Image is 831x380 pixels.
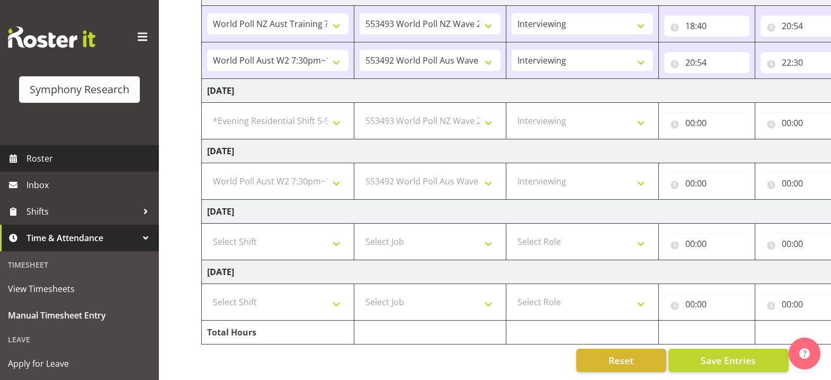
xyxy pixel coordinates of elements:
[664,15,749,37] input: Click to select...
[576,349,666,372] button: Reset
[668,349,789,372] button: Save Entries
[8,356,151,372] span: Apply for Leave
[26,204,138,219] span: Shifts
[609,354,633,367] span: Reset
[202,321,354,344] td: Total Hours
[664,173,749,194] input: Click to select...
[3,254,156,276] div: Timesheet
[3,329,156,350] div: Leave
[8,307,151,323] span: Manual Timesheet Entry
[799,348,810,359] img: help-xxl-2.png
[8,26,95,48] img: Rosterit website logo
[664,52,749,73] input: Click to select...
[3,276,156,302] a: View Timesheets
[8,281,151,297] span: View Timesheets
[26,230,138,246] span: Time & Attendance
[701,354,756,367] span: Save Entries
[30,82,129,98] div: Symphony Research
[664,233,749,254] input: Click to select...
[3,302,156,329] a: Manual Timesheet Entry
[664,294,749,315] input: Click to select...
[26,177,154,193] span: Inbox
[664,112,749,134] input: Click to select...
[26,151,154,166] span: Roster
[3,350,156,377] a: Apply for Leave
